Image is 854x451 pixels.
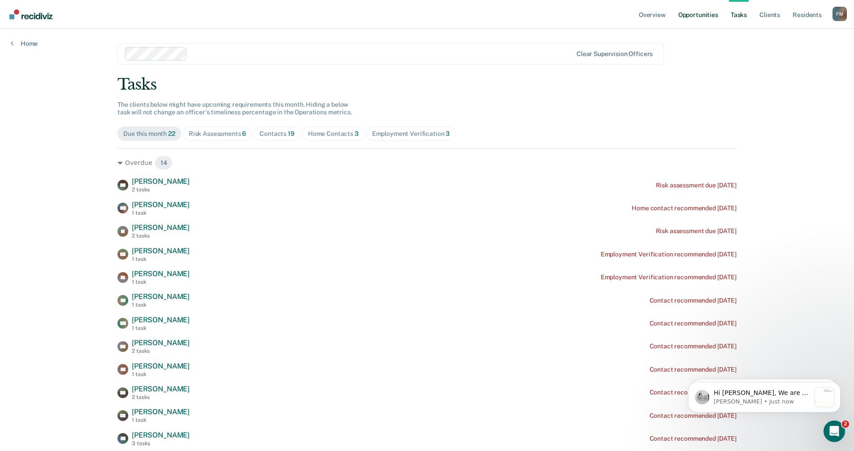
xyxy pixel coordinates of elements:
div: 2 tasks [132,186,190,193]
div: 2 tasks [132,233,190,239]
div: Employment Verification [372,130,450,138]
span: 19 [288,130,295,137]
span: 14 [155,156,173,170]
div: Home contact recommended [DATE] [632,204,737,212]
div: Risk Assessments [189,130,247,138]
div: Clear supervision officers [577,50,653,58]
div: 2 tasks [132,348,190,354]
div: Risk assessment due [DATE] [656,182,737,189]
div: 1 task [132,417,190,423]
span: 22 [168,130,175,137]
iframe: Intercom live chat [824,421,845,442]
div: Contact recommended [DATE] [650,320,737,327]
span: [PERSON_NAME] [132,177,190,186]
img: Recidiviz [9,9,52,19]
button: Profile dropdown button [832,7,847,21]
div: Employment Verification recommended [DATE] [601,273,737,281]
span: [PERSON_NAME] [132,200,190,209]
div: Employment Verification recommended [DATE] [601,251,737,258]
div: Contact recommended [DATE] [650,389,737,396]
span: 6 [242,130,246,137]
span: [PERSON_NAME] [132,408,190,416]
span: [PERSON_NAME] [132,362,190,370]
span: [PERSON_NAME] [132,431,190,439]
span: 2 [842,421,849,428]
div: Contact recommended [DATE] [650,297,737,304]
span: The clients below might have upcoming requirements this month. Hiding a below task will not chang... [117,101,352,116]
span: [PERSON_NAME] [132,247,190,255]
span: [PERSON_NAME] [132,223,190,232]
div: Contacts [260,130,295,138]
div: Contact recommended [DATE] [650,435,737,442]
div: Due this month [123,130,175,138]
span: [PERSON_NAME] [132,269,190,278]
div: Contact recommended [DATE] [650,343,737,350]
div: 1 task [132,325,190,331]
a: Home [11,39,38,48]
span: 3 [355,130,359,137]
div: Home Contacts [308,130,359,138]
div: 3 tasks [132,440,190,447]
div: 1 task [132,302,190,308]
span: [PERSON_NAME] [132,292,190,301]
div: 2 tasks [132,394,190,400]
div: F M [832,7,847,21]
div: Contact recommended [DATE] [650,366,737,373]
div: Overdue 14 [117,156,737,170]
span: 3 [446,130,450,137]
span: [PERSON_NAME] [132,338,190,347]
div: 1 task [132,210,190,216]
iframe: Intercom notifications message [675,364,854,427]
div: Contact recommended [DATE] [650,412,737,420]
div: Risk assessment due [DATE] [656,227,737,235]
span: [PERSON_NAME] [132,316,190,324]
div: 1 task [132,279,190,285]
span: [PERSON_NAME] [132,385,190,393]
div: 1 task [132,371,190,377]
div: Tasks [117,75,737,94]
div: 1 task [132,256,190,262]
